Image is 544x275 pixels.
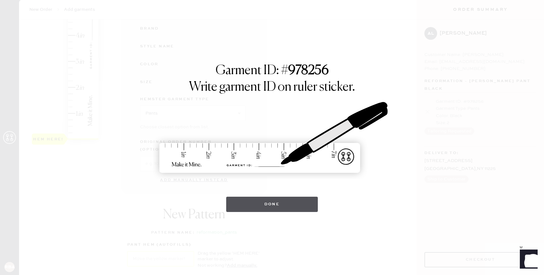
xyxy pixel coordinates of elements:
[288,64,329,77] strong: 978256
[216,63,329,80] h1: Garment ID: #
[153,85,391,190] img: ruler-sticker-sharpie.svg
[514,246,541,274] iframe: Front Chat
[226,197,318,212] button: Done
[189,80,355,95] h1: Write garment ID on ruler sticker.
